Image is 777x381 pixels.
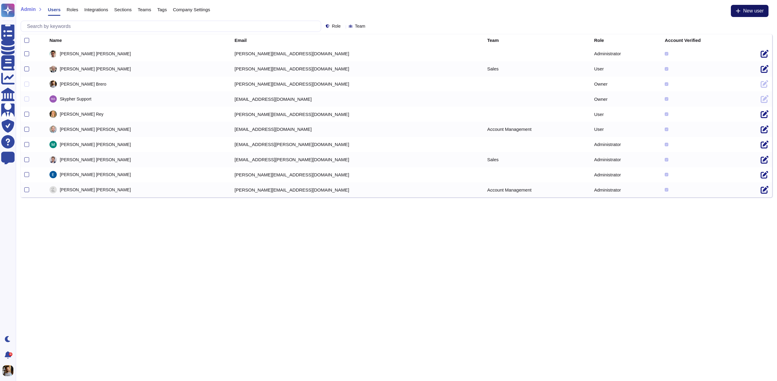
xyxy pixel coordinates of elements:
img: user [49,156,57,163]
span: Team [355,24,365,28]
td: Owner [590,77,661,92]
img: user [49,80,57,88]
td: [PERSON_NAME][EMAIL_ADDRESS][DOMAIN_NAME] [231,61,484,77]
span: Sections [114,7,132,12]
td: User [590,61,661,77]
td: [PERSON_NAME][EMAIL_ADDRESS][DOMAIN_NAME] [231,167,484,182]
td: Administrator [590,167,661,182]
img: user [49,111,57,118]
td: Sales [484,61,590,77]
span: Skypher Support [60,97,91,101]
td: [EMAIL_ADDRESS][PERSON_NAME][DOMAIN_NAME] [231,152,484,167]
span: [PERSON_NAME] Brero [60,82,106,86]
input: Search by keywords [24,21,321,32]
span: New user [743,9,764,13]
span: Tags [157,7,167,12]
td: [EMAIL_ADDRESS][PERSON_NAME][DOMAIN_NAME] [231,137,484,152]
div: 9+ [9,352,12,356]
span: [PERSON_NAME] [PERSON_NAME] [60,158,131,162]
td: [PERSON_NAME][EMAIL_ADDRESS][DOMAIN_NAME] [231,77,484,92]
td: Sales [484,152,590,167]
span: Roles [66,7,78,12]
td: Administrator [590,137,661,152]
td: Administrator [590,152,661,167]
button: New user [731,5,769,17]
td: User [590,107,661,122]
span: Role [332,24,341,28]
td: Administrator [590,182,661,197]
img: user [49,95,57,103]
img: user [49,126,57,133]
span: [PERSON_NAME] [PERSON_NAME] [60,188,131,192]
img: user [49,171,57,178]
img: user [2,365,13,376]
span: [PERSON_NAME] [PERSON_NAME] [60,142,131,147]
button: user [1,364,18,377]
span: [PERSON_NAME] [PERSON_NAME] [60,67,131,71]
span: Integrations [84,7,108,12]
img: user [49,141,57,148]
img: user [49,65,57,73]
td: Account Management [484,122,590,137]
span: [PERSON_NAME] [PERSON_NAME] [60,52,131,56]
td: Account Management [484,182,590,197]
span: Users [48,7,61,12]
td: Administrator [590,46,661,61]
img: user [49,186,57,193]
td: [EMAIL_ADDRESS][DOMAIN_NAME] [231,122,484,137]
span: Company Settings [173,7,210,12]
span: [PERSON_NAME] Rey [60,112,103,116]
td: [PERSON_NAME][EMAIL_ADDRESS][DOMAIN_NAME] [231,182,484,197]
td: [EMAIL_ADDRESS][DOMAIN_NAME] [231,91,484,107]
span: [PERSON_NAME] [PERSON_NAME] [60,172,131,177]
span: [PERSON_NAME] [PERSON_NAME] [60,127,131,131]
td: [PERSON_NAME][EMAIL_ADDRESS][DOMAIN_NAME] [231,46,484,61]
img: user [49,50,57,57]
td: Owner [590,91,661,107]
span: Admin [21,7,36,12]
span: Teams [138,7,151,12]
td: [PERSON_NAME][EMAIL_ADDRESS][DOMAIN_NAME] [231,107,484,122]
td: User [590,122,661,137]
